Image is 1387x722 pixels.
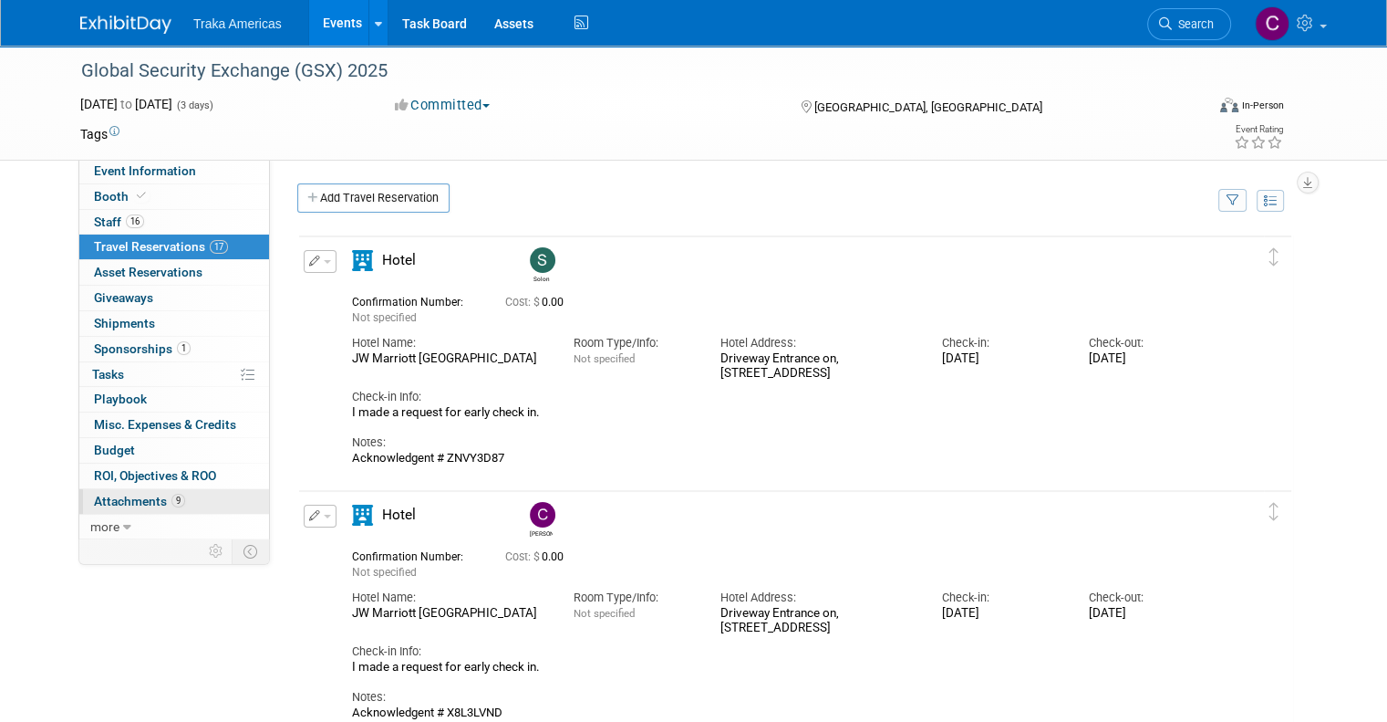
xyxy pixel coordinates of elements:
i: Filter by Traveler [1227,195,1239,207]
span: [DATE] [DATE] [80,97,172,111]
span: Attachments [94,494,185,508]
div: Confirmation Number: [352,290,478,309]
div: Driveway Entrance on, [STREET_ADDRESS] [720,606,914,637]
button: Committed [388,96,497,115]
span: Sponsorships [94,341,191,356]
span: 17 [210,240,228,254]
div: Claudio Cota [525,502,557,538]
div: Check-in Info: [352,389,1209,405]
div: Event Format [1106,95,1284,122]
div: Hotel Name: [352,335,545,351]
div: Hotel Address: [720,335,914,351]
a: Shipments [79,311,269,336]
a: Misc. Expenses & Credits [79,413,269,437]
span: Giveaways [94,290,153,305]
i: Hotel [352,505,373,526]
span: Search [1172,17,1214,31]
a: Tasks [79,362,269,387]
div: In-Person [1241,99,1284,112]
div: Claudio Cota [530,528,553,538]
a: Sponsorships1 [79,337,269,361]
span: Cost: $ [505,296,542,309]
span: Shipments [94,316,155,330]
a: ROI, Objectives & ROO [79,464,269,488]
td: Personalize Event Tab Strip [201,539,233,563]
span: [GEOGRAPHIC_DATA], [GEOGRAPHIC_DATA] [814,100,1042,114]
span: Traka Americas [193,16,282,31]
div: Check-in: [942,335,1062,351]
td: Toggle Event Tabs [233,539,270,563]
span: Hotel [382,252,416,268]
span: Staff [94,215,144,229]
div: Driveway Entrance on, [STREET_ADDRESS] [720,351,914,382]
a: Event Information [79,159,269,183]
span: Budget [94,443,135,457]
div: JW Marriott [GEOGRAPHIC_DATA] [352,606,545,622]
i: Click and drag to move item [1269,248,1278,267]
div: Solon Solano [530,273,553,283]
img: Solon Solano [530,247,555,273]
a: Attachments9 [79,489,269,514]
span: 0.00 [505,550,571,563]
img: ExhibitDay [80,16,171,34]
img: Claudio Cota [530,502,555,528]
span: Misc. Expenses & Credits [94,417,236,432]
div: Notes: [352,689,1209,706]
a: Booth [79,184,269,209]
a: Staff16 [79,210,269,235]
div: Hotel Name: [352,590,545,606]
span: 9 [171,494,185,507]
span: ROI, Objectives & ROO [94,468,216,483]
a: Giveaways [79,286,269,310]
a: Add Travel Reservation [297,183,450,213]
span: (3 days) [175,99,213,111]
div: [DATE] [1089,606,1209,622]
div: Check-in: [942,590,1062,606]
div: [DATE] [942,606,1062,622]
td: Tags [80,125,119,143]
span: 0.00 [505,296,571,309]
div: Room Type/Info: [573,590,693,606]
span: Not specified [573,352,634,365]
div: Acknowledgent # ZNVY3D87 [352,451,1209,466]
i: Hotel [352,250,373,271]
span: Cost: $ [505,550,542,563]
div: Global Security Exchange (GSX) 2025 [75,55,1182,88]
a: Search [1147,8,1231,40]
div: [DATE] [1089,351,1209,367]
span: 1 [177,341,191,355]
span: Booth [94,189,150,204]
span: Hotel [382,507,416,523]
div: I made a request for early check in. [352,660,1209,675]
span: Not specified [352,311,417,324]
i: Click and drag to move item [1269,503,1278,521]
div: Check-out: [1089,335,1209,351]
div: Event Rating [1234,125,1283,134]
span: Asset Reservations [94,265,202,279]
span: Event Information [94,163,196,178]
span: Tasks [92,367,124,382]
div: JW Marriott [GEOGRAPHIC_DATA] [352,351,545,367]
div: [DATE] [942,351,1062,367]
div: Check-out: [1089,590,1209,606]
span: more [90,519,119,534]
span: Travel Reservations [94,239,228,254]
i: Booth reservation complete [137,191,146,201]
div: Hotel Address: [720,590,914,606]
div: Confirmation Number: [352,545,478,564]
div: I made a request for early check in. [352,405,1209,421]
img: Christian Guzman [1255,6,1289,41]
span: Not specified [573,607,634,620]
span: Playbook [94,392,147,406]
a: Asset Reservations [79,260,269,285]
img: Format-Inperson.png [1220,98,1238,112]
a: more [79,515,269,539]
a: Budget [79,438,269,463]
div: Notes: [352,434,1209,451]
div: Room Type/Info: [573,335,693,351]
div: Acknowledgent # X8L3LVND [352,706,1209,720]
a: Playbook [79,387,269,412]
div: Check-in Info: [352,644,1209,660]
div: Solon Solano [525,247,557,283]
span: to [118,97,135,111]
